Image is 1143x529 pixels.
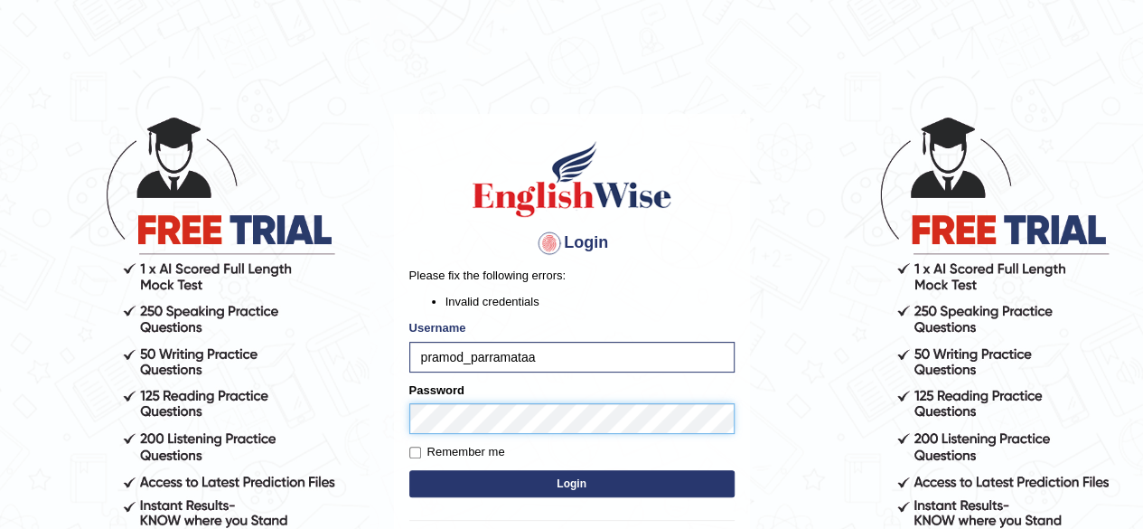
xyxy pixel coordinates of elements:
[409,229,735,258] h4: Login
[409,443,505,461] label: Remember me
[409,470,735,497] button: Login
[469,138,675,220] img: Logo of English Wise sign in for intelligent practice with AI
[409,447,421,458] input: Remember me
[409,267,735,284] p: Please fix the following errors:
[409,319,466,336] label: Username
[409,382,464,399] label: Password
[445,293,735,310] li: Invalid credentials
